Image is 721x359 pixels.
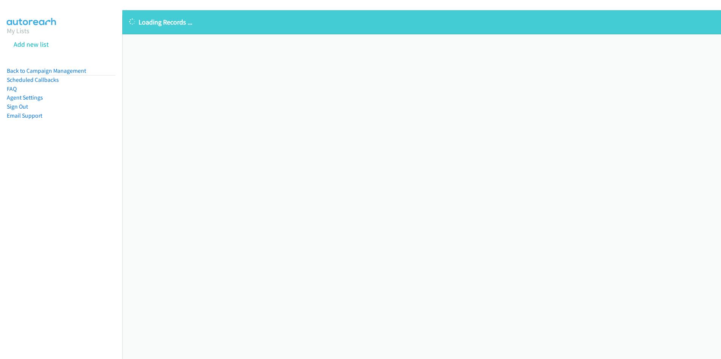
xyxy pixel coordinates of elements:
p: Loading Records ... [129,17,714,27]
a: Email Support [7,112,42,119]
a: Back to Campaign Management [7,67,86,74]
a: Agent Settings [7,94,43,101]
a: Scheduled Callbacks [7,76,59,83]
a: FAQ [7,85,17,92]
a: My Lists [7,26,29,35]
a: Add new list [14,40,49,49]
a: Sign Out [7,103,28,110]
